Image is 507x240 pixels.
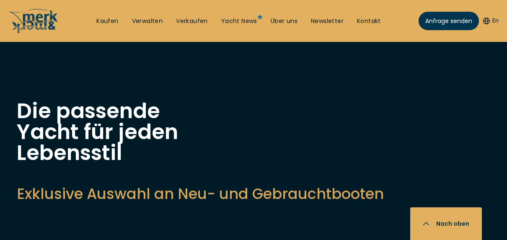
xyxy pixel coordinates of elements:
[17,183,490,204] h2: Exklusive Auswahl an Neu- und Gebrauchtbooten
[311,17,344,26] a: Newsletter
[410,207,482,240] button: Nach oben
[357,17,381,26] a: Kontakt
[419,12,479,30] a: Anfrage senden
[176,17,208,26] a: Verkaufen
[17,101,184,163] h1: Die passende Yacht für jeden Lebensstil
[132,17,163,26] a: Verwalten
[96,17,118,26] a: Kaufen
[483,17,499,25] button: En
[425,17,472,26] span: Anfrage senden
[271,17,297,26] a: Über uns
[221,17,257,26] a: Yacht News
